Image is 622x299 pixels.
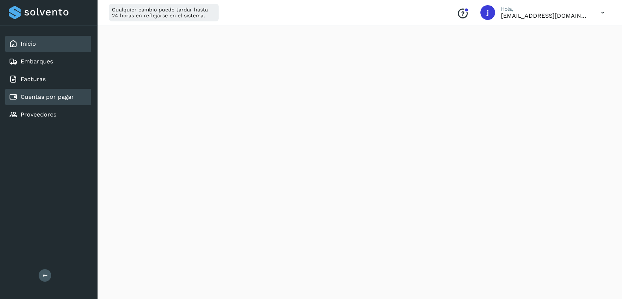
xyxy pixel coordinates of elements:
p: Hola, [501,6,589,12]
div: Cuentas por pagar [5,89,91,105]
a: Proveedores [21,111,56,118]
a: Embarques [21,58,53,65]
div: Facturas [5,71,91,87]
a: Inicio [21,40,36,47]
a: Facturas [21,76,46,83]
a: Cuentas por pagar [21,93,74,100]
div: Inicio [5,36,91,52]
div: Proveedores [5,107,91,123]
div: Embarques [5,53,91,70]
p: jchavira@viako.com.mx [501,12,589,19]
div: Cualquier cambio puede tardar hasta 24 horas en reflejarse en el sistema. [109,4,219,21]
